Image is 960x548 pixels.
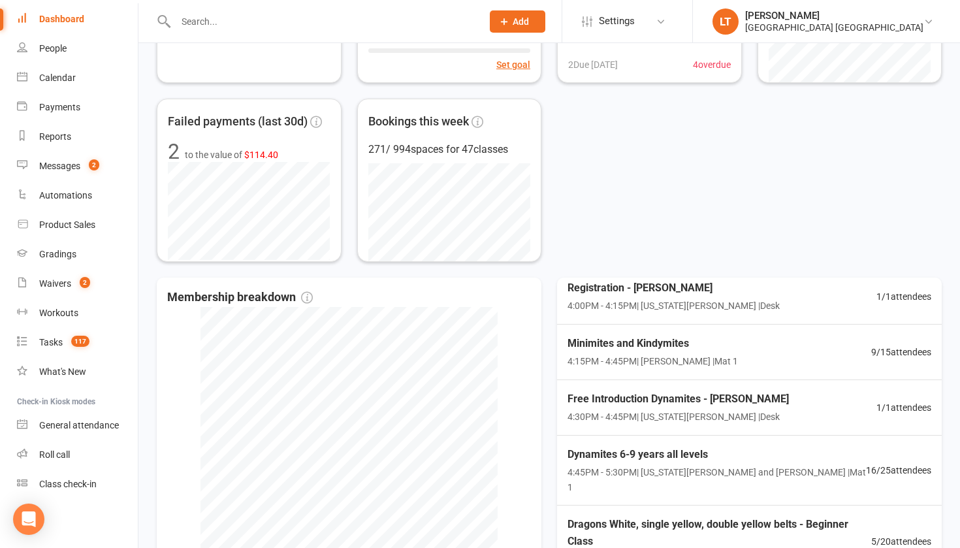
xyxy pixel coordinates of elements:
[39,479,97,489] div: Class check-in
[745,22,923,33] div: [GEOGRAPHIC_DATA] [GEOGRAPHIC_DATA]
[39,161,80,171] div: Messages
[876,289,931,304] span: 1 / 1 attendees
[39,420,119,430] div: General attendance
[568,57,618,72] span: 2 Due [DATE]
[17,240,138,269] a: Gradings
[167,288,313,307] span: Membership breakdown
[712,8,739,35] div: LT
[39,366,86,377] div: What's New
[17,122,138,152] a: Reports
[876,400,931,415] span: 1 / 1 attendees
[568,391,789,408] span: Free Introduction Dynamites - [PERSON_NAME]
[185,148,278,162] span: to the value of
[13,504,44,535] div: Open Intercom Messenger
[17,210,138,240] a: Product Sales
[368,141,531,158] div: 271 / 994 spaces for 47 classes
[17,152,138,181] a: Messages 2
[17,63,138,93] a: Calendar
[17,440,138,470] a: Roll call
[39,249,76,259] div: Gradings
[39,14,84,24] div: Dashboard
[496,57,530,72] button: Set goal
[39,449,70,460] div: Roll call
[490,10,545,33] button: Add
[17,269,138,298] a: Waivers 2
[168,112,308,131] span: Failed payments (last 30d)
[693,57,731,72] span: 4 overdue
[39,102,80,112] div: Payments
[568,446,866,463] span: Dynamites 6-9 years all levels
[17,470,138,499] a: Class kiosk mode
[568,298,780,313] span: 4:00PM - 4:15PM | [US_STATE][PERSON_NAME] | Desk
[17,328,138,357] a: Tasks 117
[513,16,529,27] span: Add
[39,73,76,83] div: Calendar
[89,159,99,170] span: 2
[39,278,71,289] div: Waivers
[244,150,278,160] span: $114.40
[39,43,67,54] div: People
[71,336,89,347] span: 117
[39,190,92,201] div: Automations
[568,335,738,352] span: Minimites and Kindymites
[17,5,138,34] a: Dashboard
[39,337,63,347] div: Tasks
[17,298,138,328] a: Workouts
[168,141,180,162] div: 2
[568,410,789,424] span: 4:30PM - 4:45PM | [US_STATE][PERSON_NAME] | Desk
[17,93,138,122] a: Payments
[39,219,95,230] div: Product Sales
[866,463,931,477] span: 16 / 25 attendees
[17,34,138,63] a: People
[172,12,473,31] input: Search...
[599,7,635,36] span: Settings
[39,131,71,142] div: Reports
[745,10,923,22] div: [PERSON_NAME]
[568,280,780,297] span: Registration - [PERSON_NAME]
[80,277,90,288] span: 2
[39,308,78,318] div: Workouts
[568,465,866,494] span: 4:45PM - 5:30PM | [US_STATE][PERSON_NAME] and [PERSON_NAME] | Mat 1
[368,112,469,131] span: Bookings this week
[871,345,931,359] span: 9 / 15 attendees
[17,357,138,387] a: What's New
[17,411,138,440] a: General attendance kiosk mode
[17,181,138,210] a: Automations
[568,354,738,368] span: 4:15PM - 4:45PM | [PERSON_NAME] | Mat 1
